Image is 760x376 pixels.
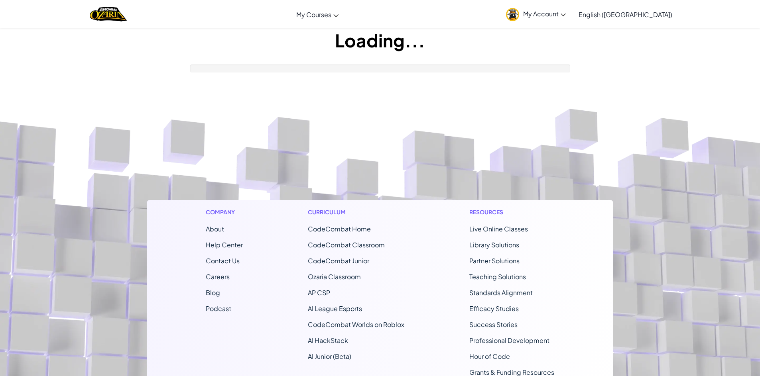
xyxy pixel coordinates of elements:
[90,6,127,22] img: Home
[308,272,361,281] a: Ozaria Classroom
[469,320,518,329] a: Success Stories
[506,8,519,21] img: avatar
[206,208,243,216] h1: Company
[469,304,519,313] a: Efficacy Studies
[292,4,343,25] a: My Courses
[523,10,566,18] span: My Account
[579,10,672,19] span: English ([GEOGRAPHIC_DATA])
[308,257,369,265] a: CodeCombat Junior
[308,304,362,313] a: AI League Esports
[206,304,231,313] a: Podcast
[308,241,385,249] a: CodeCombat Classroom
[469,208,554,216] h1: Resources
[469,257,520,265] a: Partner Solutions
[308,208,404,216] h1: Curriculum
[206,225,224,233] a: About
[469,336,549,345] a: Professional Development
[206,272,230,281] a: Careers
[469,225,528,233] a: Live Online Classes
[575,4,676,25] a: English ([GEOGRAPHIC_DATA])
[308,225,371,233] span: CodeCombat Home
[206,288,220,297] a: Blog
[469,288,533,297] a: Standards Alignment
[469,272,526,281] a: Teaching Solutions
[469,352,510,360] a: Hour of Code
[206,241,243,249] a: Help Center
[502,2,570,27] a: My Account
[308,352,351,360] a: AI Junior (Beta)
[308,288,330,297] a: AP CSP
[308,336,348,345] a: AI HackStack
[469,241,519,249] a: Library Solutions
[206,257,240,265] span: Contact Us
[296,10,331,19] span: My Courses
[308,320,404,329] a: CodeCombat Worlds on Roblox
[90,6,127,22] a: Ozaria by CodeCombat logo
